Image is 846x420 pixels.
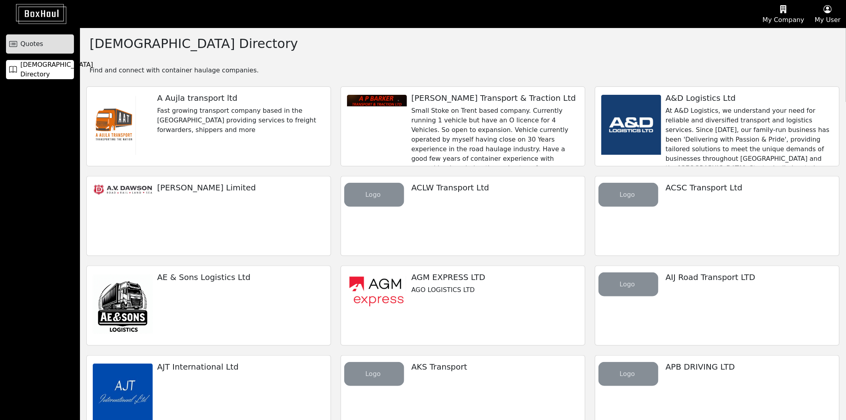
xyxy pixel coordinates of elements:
[6,60,74,79] a: [DEMOGRAPHIC_DATA] Directory
[601,95,661,155] img: ...
[4,4,66,24] img: BoxHaul
[341,176,585,256] a: Placeholder: Image capACLW Transport Ltd
[620,370,635,378] text: Logo
[157,183,324,192] h5: [PERSON_NAME] Limited
[93,274,153,334] img: ...
[347,95,407,106] img: ...
[341,266,585,346] a: ...AGM EXPRESS LTDAGO LOGISTICS LTD
[365,370,381,378] text: Logo
[90,36,298,51] h2: [DEMOGRAPHIC_DATA] Directory
[157,272,324,282] h5: AE & Sons Logistics Ltd
[411,362,579,372] h5: AKS Transport
[411,183,579,192] h5: ACLW Transport Ltd
[666,183,833,192] h5: ACSC Transport Ltd
[86,176,331,256] a: ...[PERSON_NAME] Limited
[411,272,579,282] h5: AGM EXPRESS LTD
[93,184,153,195] img: ...
[810,0,846,28] button: My User
[595,86,840,166] a: ...A&D Logistics LtdAt A&D Logistics, we understand your need for reliable and diversified transp...
[599,362,658,386] svg: Placeholder: Image cap
[20,39,43,49] span: Quotes
[411,285,579,295] p: AGO LOGISTICS LTD
[599,272,658,296] svg: Placeholder: Image cap
[411,106,579,212] p: Small Stoke on Trent based company. Currently running 1 vehicle but have an O licence for 4 Vehic...
[347,274,407,309] img: ...
[93,95,136,155] img: ...
[595,266,840,346] a: Placeholder: Image capAIJ Road Transport LTD
[86,266,331,346] a: ...AE & Sons Logistics Ltd
[6,34,74,54] a: Quotes
[666,362,833,372] h5: APB DRIVING LTD
[666,93,833,103] h5: A&D Logistics Ltd
[344,183,404,207] svg: Placeholder: Image cap
[758,0,810,28] button: My Company
[157,93,324,103] h5: A Aujla transport ltd
[599,183,658,207] svg: Placeholder: Image cap
[666,106,833,279] p: At A&D Logistics, we understand your need for reliable and diversified transport and logistics se...
[341,86,585,166] a: ...[PERSON_NAME] Transport & Traction LtdSmall Stoke on Trent based company. Currently running 1 ...
[86,86,331,166] a: ...A Aujla transport ltdFast growing transport company based in the [GEOGRAPHIC_DATA] providing s...
[411,93,579,103] h5: [PERSON_NAME] Transport & Traction Ltd
[365,191,381,198] text: Logo
[80,64,846,75] div: Find and connect with container haulage companies.
[157,362,324,372] h5: AJT International Ltd
[666,272,833,282] h5: AIJ Road Transport LTD
[620,191,635,198] text: Logo
[157,106,324,135] p: Fast growing transport company based in the [GEOGRAPHIC_DATA] providing services to freight forwa...
[620,280,635,288] text: Logo
[595,176,840,256] a: Placeholder: Image capACSC Transport Ltd
[20,60,93,79] span: [DEMOGRAPHIC_DATA] Directory
[344,362,404,386] svg: Placeholder: Image cap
